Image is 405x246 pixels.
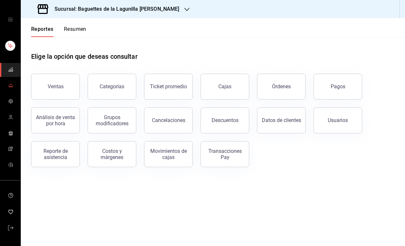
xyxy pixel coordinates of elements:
[152,117,185,123] div: Cancelaciones
[272,83,291,90] div: Órdenes
[8,17,13,22] button: open drawer
[150,83,187,90] div: Ticket promedio
[144,107,193,133] button: Cancelaciones
[100,83,124,90] div: Categorías
[148,148,189,160] div: Movimientos de cajas
[257,74,306,100] button: Órdenes
[313,107,362,133] button: Usuarios
[31,141,80,167] button: Reporte de asistencia
[92,114,132,127] div: Grupos modificadores
[262,117,301,123] div: Datos de clientes
[328,117,348,123] div: Usuarios
[31,26,54,37] button: Reportes
[64,26,86,37] button: Resumen
[201,107,249,133] button: Descuentos
[313,74,362,100] button: Pagos
[88,141,136,167] button: Costos y márgenes
[201,141,249,167] button: Transacciones Pay
[205,148,245,160] div: Transacciones Pay
[212,117,239,123] div: Descuentos
[31,107,80,133] button: Análisis de venta por hora
[31,52,138,61] h1: Elige la opción que deseas consultar
[35,148,76,160] div: Reporte de asistencia
[331,83,345,90] div: Pagos
[92,148,132,160] div: Costos y márgenes
[48,83,64,90] div: Ventas
[88,74,136,100] button: Categorías
[144,74,193,100] button: Ticket promedio
[49,5,179,13] h3: Sucursal: Baguettes de la Lagunilla [PERSON_NAME]
[144,141,193,167] button: Movimientos de cajas
[218,83,231,90] div: Cajas
[31,74,80,100] button: Ventas
[31,26,86,37] div: navigation tabs
[201,74,249,100] button: Cajas
[88,107,136,133] button: Grupos modificadores
[257,107,306,133] button: Datos de clientes
[35,114,76,127] div: Análisis de venta por hora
